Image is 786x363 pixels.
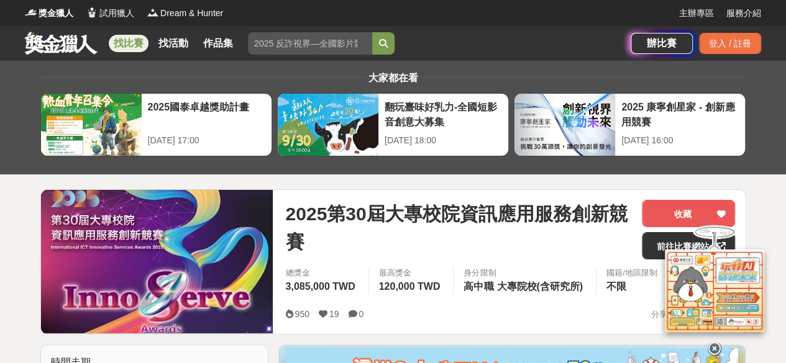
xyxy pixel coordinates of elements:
[277,93,509,156] a: 翻玩臺味好乳力-全國短影音創意大募集[DATE] 18:00
[464,281,493,292] span: 高中職
[496,281,583,292] span: 大專院校(含研究所)
[464,267,586,279] div: 身分限制
[606,281,626,292] span: 不限
[25,7,73,20] a: Logo獎金獵人
[39,7,73,20] span: 獎金獵人
[285,267,358,279] span: 總獎金
[86,6,98,19] img: Logo
[642,200,735,227] button: 收藏
[642,232,735,259] a: 前往比賽網站
[621,134,739,147] div: [DATE] 16:00
[385,134,502,147] div: [DATE] 18:00
[651,305,675,324] span: 分享至
[41,190,273,333] img: Cover Image
[606,267,657,279] div: 國籍/地區限制
[147,7,223,20] a: LogoDream & Hunter
[198,35,238,52] a: 作品集
[148,134,265,147] div: [DATE] 17:00
[379,281,441,292] span: 120,000 TWD
[160,7,223,20] span: Dream & Hunter
[99,7,134,20] span: 試用獵人
[621,100,739,128] div: 2025 康寧創星家 - 創新應用競賽
[285,200,632,256] span: 2025第30屆大專校院資訊應用服務創新競賽
[147,6,159,19] img: Logo
[40,93,272,156] a: 2025國泰卓越獎助計畫[DATE] 17:00
[365,73,421,83] span: 大家都在看
[699,33,761,54] div: 登入 / 註冊
[285,281,355,292] span: 3,085,000 TWD
[25,6,37,19] img: Logo
[148,100,265,128] div: 2025國泰卓越獎助計畫
[631,33,693,54] a: 辦比賽
[726,7,761,20] a: 服務介紹
[665,245,764,328] img: d2146d9a-e6f6-4337-9592-8cefde37ba6b.png
[679,7,714,20] a: 主辦專區
[385,100,502,128] div: 翻玩臺味好乳力-全國短影音創意大募集
[329,309,339,319] span: 19
[379,267,444,279] span: 最高獎金
[514,93,746,156] a: 2025 康寧創星家 - 創新應用競賽[DATE] 16:00
[295,309,309,319] span: 950
[359,309,363,319] span: 0
[109,35,149,52] a: 找比賽
[153,35,193,52] a: 找活動
[86,7,134,20] a: Logo試用獵人
[248,32,372,55] input: 2025 反詐視界—全國影片競賽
